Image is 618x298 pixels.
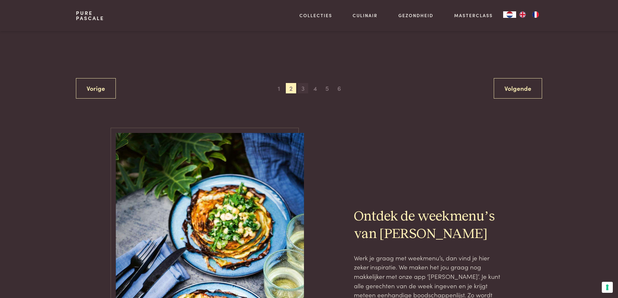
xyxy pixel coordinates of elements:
span: 5 [322,83,332,93]
a: Collecties [299,12,332,19]
a: Culinair [353,12,378,19]
span: 1 [274,83,284,93]
div: Language [503,11,516,18]
span: 3 [298,83,308,93]
span: 2 [286,83,296,93]
a: EN [516,11,529,18]
button: Uw voorkeuren voor toestemming voor trackingtechnologieën [602,282,613,293]
a: PurePascale [76,10,104,21]
span: 6 [334,83,345,93]
a: Vorige [76,78,116,99]
ul: Language list [516,11,542,18]
a: Masterclass [454,12,493,19]
a: NL [503,11,516,18]
span: 4 [310,83,320,93]
a: FR [529,11,542,18]
a: Gezondheid [398,12,433,19]
a: Volgende [494,78,542,99]
aside: Language selected: Nederlands [503,11,542,18]
h2: Ontdek de weekmenu’s van [PERSON_NAME] [354,208,503,243]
